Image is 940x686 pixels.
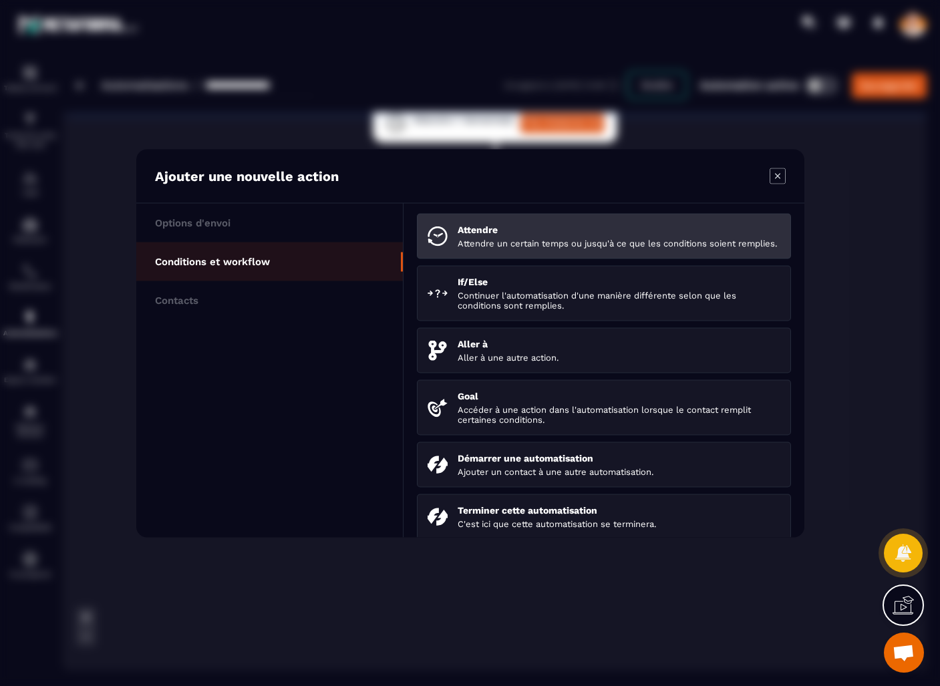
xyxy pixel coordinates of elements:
[458,352,780,362] p: Aller à une autre action.
[458,404,780,424] p: Accéder à une action dans l'automatisation lorsque le contact remplit certaines conditions.
[458,466,780,476] p: Ajouter un contact à une autre automatisation.
[458,390,780,401] p: Goal
[458,504,780,515] p: Terminer cette automatisation
[458,224,780,234] p: Attendre
[428,506,448,526] img: endAutomation.svg
[458,238,780,248] p: Attendre un certain temps ou jusqu'à ce que les conditions soient remplies.
[458,276,780,287] p: If/Else
[428,454,448,474] img: startAutomation.svg
[428,340,448,360] img: goto.svg
[458,518,780,528] p: C'est ici que cette automatisation se terminera.
[458,290,780,310] p: Continuer l'automatisation d'une manière différente selon que les conditions sont remplies.
[155,294,198,306] p: Contacts
[155,216,230,228] p: Options d'envoi
[428,397,448,417] img: targeted.svg
[155,255,270,267] p: Conditions et workflow
[428,226,448,246] img: wait.svg
[428,283,448,303] img: ifElse.svg
[458,338,780,349] p: Aller à
[155,168,339,184] p: Ajouter une nouvelle action
[458,452,780,463] p: Démarrer une automatisation
[884,633,924,673] div: Ouvrir le chat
